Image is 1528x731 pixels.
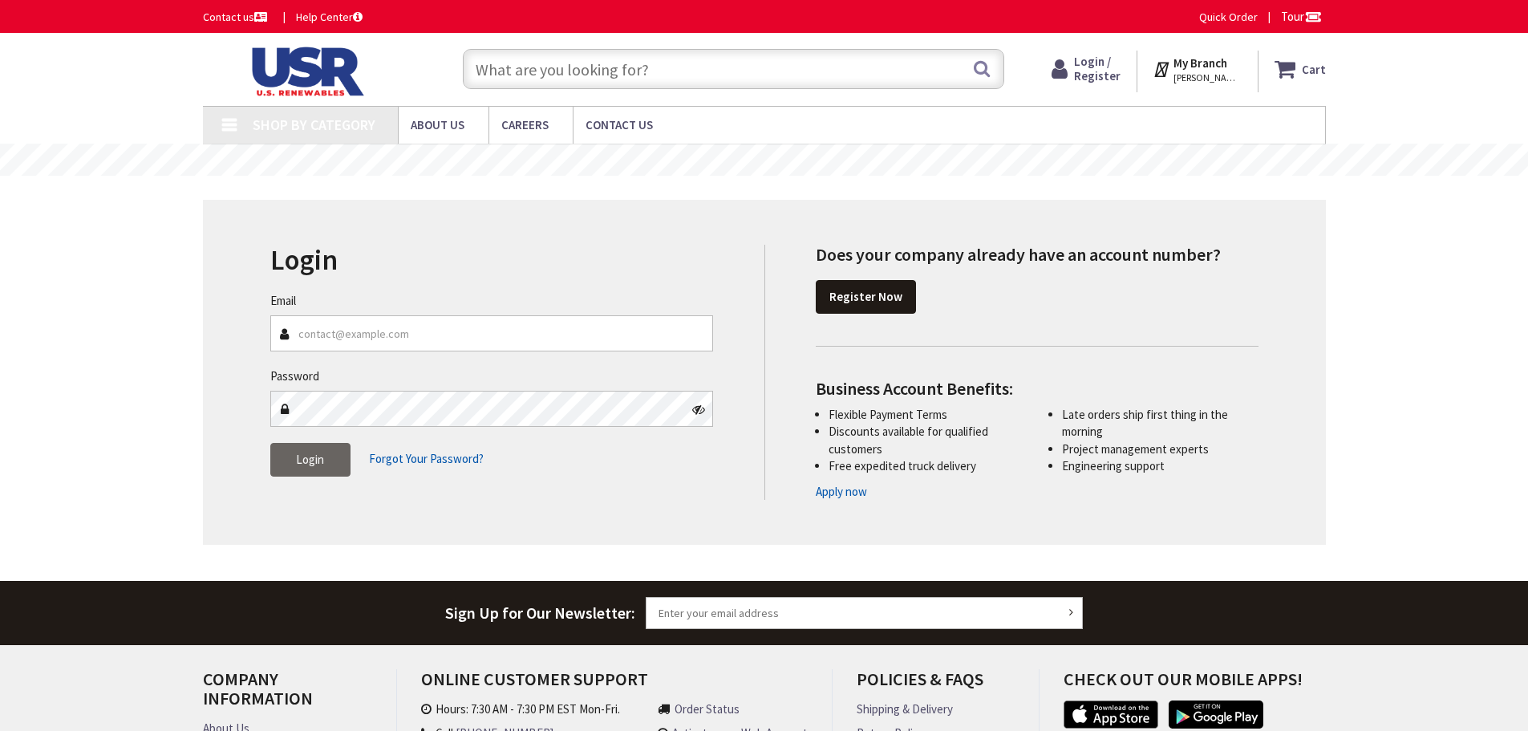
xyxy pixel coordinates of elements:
span: Shop By Category [253,116,375,134]
span: About Us [411,117,464,132]
label: Email [270,292,296,309]
div: My Branch [PERSON_NAME], [GEOGRAPHIC_DATA] [1153,55,1242,83]
li: Free expedited truck delivery [829,457,1025,474]
li: Discounts available for qualified customers [829,423,1025,457]
a: Order Status [675,701,740,717]
span: Login [296,452,324,467]
strong: Register Now [829,289,902,304]
li: Hours: 7:30 AM - 7:30 PM EST Mon-Fri. [421,701,643,717]
h4: Policies & FAQs [857,669,1014,701]
i: Click here to show/hide password [692,403,705,416]
li: Engineering support [1062,457,1258,474]
a: Register Now [816,280,916,314]
li: Project management experts [1062,441,1258,457]
span: [PERSON_NAME], [GEOGRAPHIC_DATA] [1173,71,1242,84]
strong: My Branch [1173,55,1227,71]
h4: Company Information [203,669,372,720]
span: Contact Us [586,117,653,132]
input: What are you looking for? [463,49,1004,89]
h4: Check out Our Mobile Apps! [1064,669,1338,701]
a: Apply now [816,483,867,500]
span: Login / Register [1074,54,1121,83]
strong: Cart [1302,55,1326,83]
a: Contact us [203,9,270,25]
a: Shipping & Delivery [857,701,953,717]
span: Sign Up for Our Newsletter: [445,603,635,623]
label: Password [270,368,319,384]
a: Help Center [296,9,363,25]
h2: Login [270,245,714,276]
a: Forgot Your Password? [369,444,484,474]
a: Quick Order [1199,9,1258,25]
li: Late orders ship first thing in the morning [1062,406,1258,441]
li: Flexible Payment Terms [829,406,1025,423]
button: Login [270,443,351,477]
input: Enter your email address [646,597,1084,629]
h4: Does your company already have an account number? [816,245,1258,264]
a: Cart [1275,55,1326,83]
span: Careers [501,117,549,132]
span: Tour [1281,9,1322,24]
h4: Online Customer Support [421,669,808,701]
h4: Business Account Benefits: [816,379,1258,398]
a: Login / Register [1052,55,1121,83]
img: U.S. Renewable Solutions [203,47,407,96]
input: Email [270,315,714,351]
span: Forgot Your Password? [369,451,484,466]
